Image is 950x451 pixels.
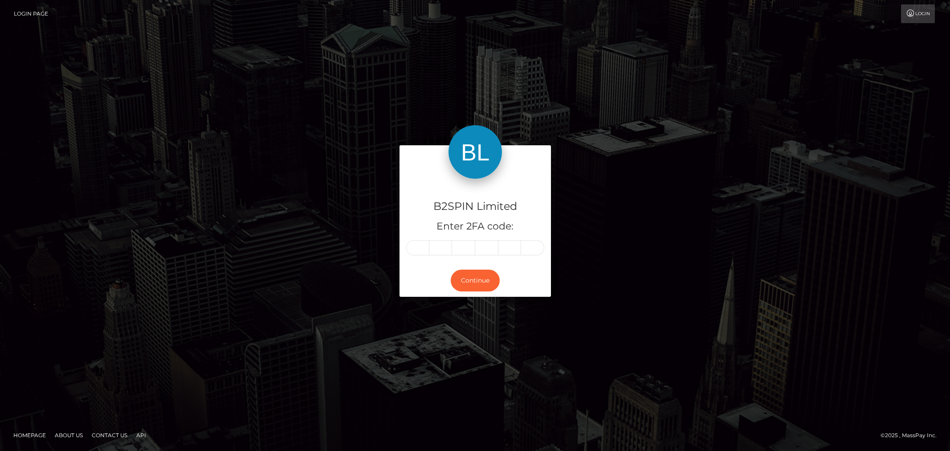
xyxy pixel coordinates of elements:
[88,428,131,442] a: Contact Us
[448,125,502,179] img: B2SPIN Limited
[406,199,544,214] h4: B2SPIN Limited
[14,4,48,23] a: Login Page
[901,4,935,23] a: Login
[51,428,86,442] a: About Us
[881,430,943,440] div: © 2025 , MassPay Inc.
[133,428,150,442] a: API
[451,270,500,291] button: Continue
[10,428,49,442] a: Homepage
[406,220,544,234] h5: Enter 2FA code:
